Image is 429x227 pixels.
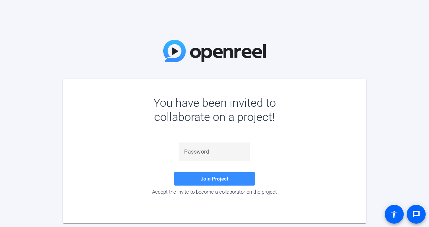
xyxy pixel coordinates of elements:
[201,176,228,182] span: Join Project
[163,40,266,62] img: OpenReel Logo
[184,148,245,156] input: Password
[390,210,398,218] mat-icon: accessibility
[76,189,353,195] div: Accept the invite to become a collaborator on the project
[134,96,295,124] div: You have been invited to collaborate on a project!
[174,172,255,186] button: Join Project
[412,210,420,218] mat-icon: message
